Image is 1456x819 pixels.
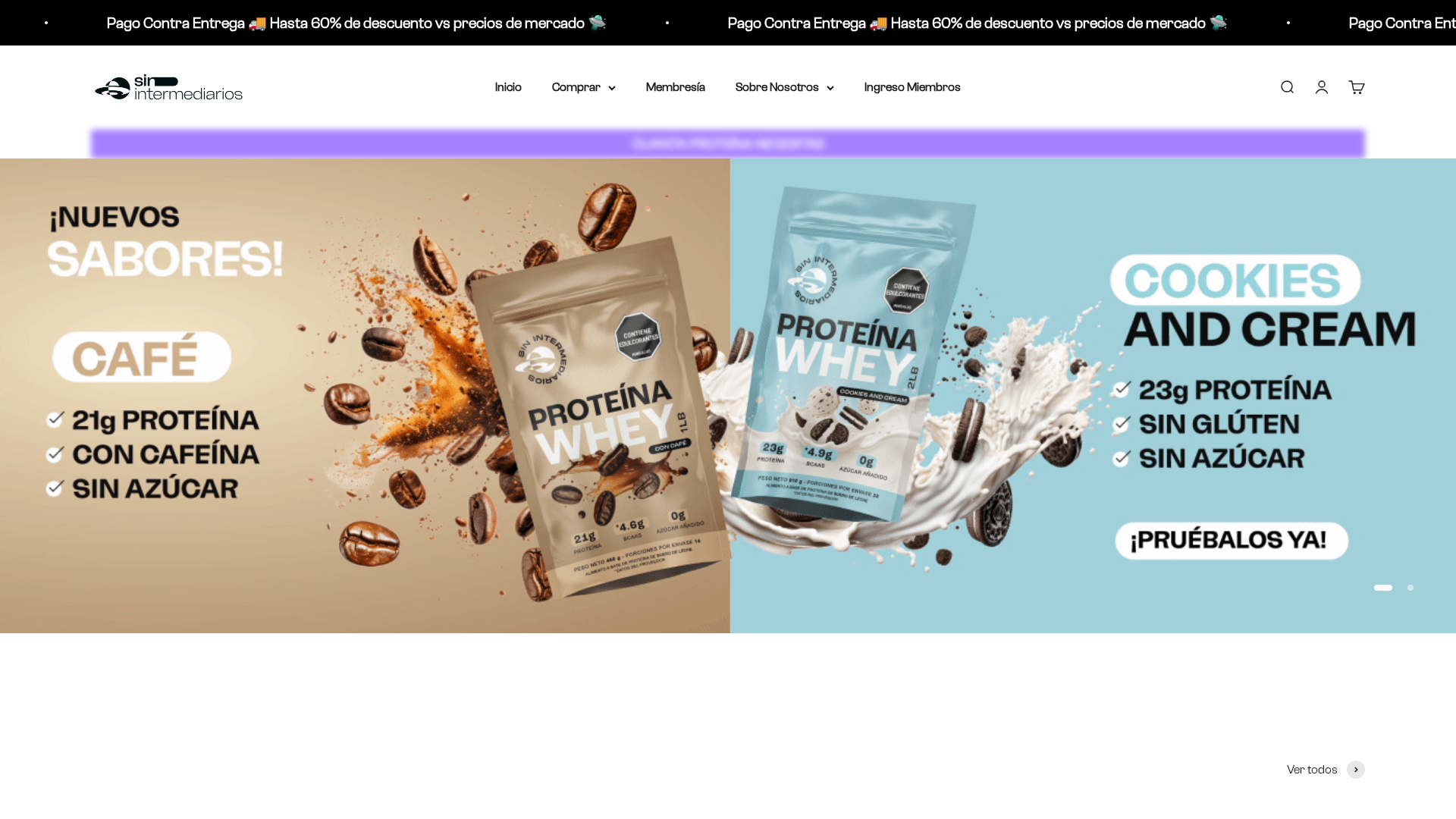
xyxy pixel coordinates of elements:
[107,11,607,35] p: Pago Contra Entrega 🚚 Hasta 60% de descuento vs precios de mercado 🛸
[736,77,834,97] summary: Sobre Nosotros
[1287,760,1365,780] a: Ver todos
[646,80,705,93] a: Membresía
[864,80,961,93] a: Ingreso Miembros
[632,136,824,152] strong: CUANTA PROTEÍNA NECESITAS
[728,11,1228,35] p: Pago Contra Entrega 🚚 Hasta 60% de descuento vs precios de mercado 🛸
[552,77,616,97] summary: Comprar
[495,80,522,93] a: Inicio
[1287,760,1338,780] span: Ver todos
